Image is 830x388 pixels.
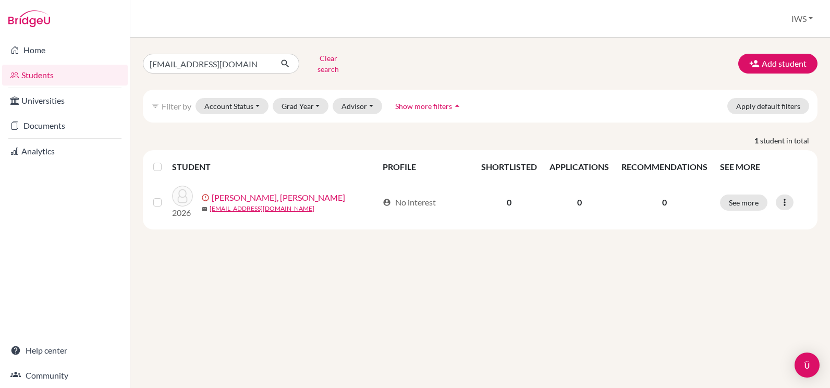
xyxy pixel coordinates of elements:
span: mail [201,206,207,212]
a: Students [2,65,128,86]
a: Community [2,365,128,386]
strong: 1 [754,135,760,146]
span: error_outline [201,193,212,202]
a: [EMAIL_ADDRESS][DOMAIN_NAME] [210,204,314,213]
th: SEE MORE [714,154,813,179]
a: [PERSON_NAME], [PERSON_NAME] [212,191,345,204]
a: Analytics [2,141,128,162]
button: See more [720,195,767,211]
th: SHORTLISTED [475,154,543,179]
button: Grad Year [273,98,329,114]
img: Ion, Zhara Gabriela [172,186,193,207]
button: Apply default filters [727,98,809,114]
img: Bridge-U [8,10,50,27]
span: student in total [760,135,817,146]
p: 0 [621,196,707,209]
p: 2026 [172,207,193,219]
th: RECOMMENDATIONS [615,154,714,179]
button: IWS [787,9,817,29]
td: 0 [543,179,615,225]
td: 0 [475,179,543,225]
button: Advisor [333,98,382,114]
i: arrow_drop_up [452,101,462,111]
span: account_circle [383,198,391,207]
i: filter_list [151,102,160,110]
div: Open Intercom Messenger [795,353,820,378]
th: APPLICATIONS [543,154,615,179]
th: STUDENT [172,154,376,179]
a: Help center [2,340,128,361]
a: Universities [2,90,128,111]
div: No interest [383,196,436,209]
button: Add student [738,54,817,74]
span: Filter by [162,101,191,111]
button: Show more filtersarrow_drop_up [386,98,471,114]
button: Clear search [299,50,357,77]
span: Show more filters [395,102,452,111]
a: Home [2,40,128,60]
input: Find student by name... [143,54,272,74]
th: PROFILE [376,154,475,179]
button: Account Status [196,98,268,114]
a: Documents [2,115,128,136]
